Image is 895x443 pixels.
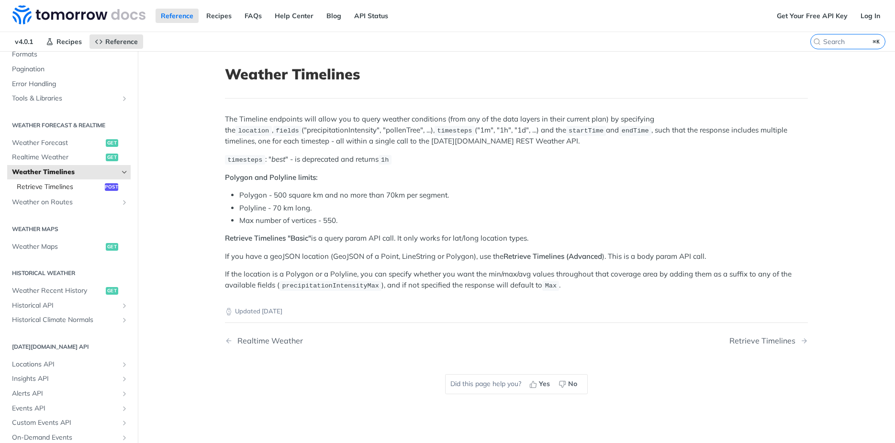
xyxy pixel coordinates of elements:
button: Yes [526,377,555,391]
a: Historical Climate NormalsShow subpages for Historical Climate Normals [7,313,131,327]
span: 1h [381,156,389,164]
span: Yes [539,379,550,389]
div: Realtime Weather [233,336,303,345]
button: Show subpages for On-Demand Events [121,434,128,442]
a: Weather Mapsget [7,240,131,254]
span: Retrieve Timelines [17,182,102,192]
h2: Weather Maps [7,225,131,233]
span: On-Demand Events [12,433,118,443]
a: Events APIShow subpages for Events API [7,401,131,416]
em: best [271,155,285,164]
a: Retrieve Timelinespost [12,180,131,194]
nav: Pagination Controls [225,327,808,355]
span: Recipes [56,37,82,46]
button: Show subpages for Alerts API [121,390,128,398]
button: Show subpages for Custom Events API [121,419,128,427]
p: If the location is a Polygon or a Polyline, you can specify whether you want the min/max/avg valu... [225,269,808,291]
a: Next Page: Retrieve Timelines [729,336,808,345]
a: Recipes [201,9,237,23]
span: startTime [569,127,604,134]
a: Help Center [269,9,319,23]
img: Tomorrow.io Weather API Docs [12,5,145,24]
a: Weather Forecastget [7,136,131,150]
button: Show subpages for Historical Climate Normals [121,316,128,324]
span: post [105,183,118,191]
span: Realtime Weather [12,153,103,162]
span: Weather on Routes [12,198,118,207]
a: Weather on RoutesShow subpages for Weather on Routes [7,195,131,210]
svg: Search [813,38,821,45]
a: Weather Recent Historyget [7,284,131,298]
p: Updated [DATE] [225,307,808,316]
span: get [106,243,118,251]
a: Log In [855,9,885,23]
span: timesteps [437,127,472,134]
a: Insights APIShow subpages for Insights API [7,372,131,386]
span: fields [276,127,299,134]
li: Polygon - 500 square km and no more than 70km per segment. [239,190,808,201]
span: Custom Events API [12,418,118,428]
a: Reference [89,34,143,49]
button: Show subpages for Insights API [121,375,128,383]
a: Locations APIShow subpages for Locations API [7,357,131,372]
button: Show subpages for Events API [121,405,128,412]
div: Retrieve Timelines [729,336,800,345]
button: Hide subpages for Weather Timelines [121,168,128,176]
a: Reference [156,9,199,23]
p: If you have a geoJSON location (GeoJSON of a Point, LineString or Polygon), use the ). This is a ... [225,251,808,262]
p: : " " - is deprecated and returns [225,154,808,165]
span: Pagination [12,65,128,74]
span: Weather Forecast [12,138,103,148]
span: get [106,287,118,295]
span: Max [545,282,557,289]
a: Get Your Free API Key [772,9,853,23]
span: get [106,139,118,147]
span: Historical Climate Normals [12,315,118,325]
a: Blog [321,9,347,23]
a: Historical APIShow subpages for Historical API [7,299,131,313]
span: Weather Maps [12,242,103,252]
p: The Timeline endpoints will allow you to query weather conditions (from any of the data layers in... [225,114,808,146]
span: Reference [105,37,138,46]
a: Custom Events APIShow subpages for Custom Events API [7,416,131,430]
a: Tools & LibrariesShow subpages for Tools & Libraries [7,91,131,106]
span: v4.0.1 [10,34,38,49]
a: Realtime Weatherget [7,150,131,165]
span: No [568,379,577,389]
a: API Status [349,9,393,23]
span: Weather Timelines [12,167,118,177]
span: get [106,154,118,161]
span: Error Handling [12,79,128,89]
h2: Historical Weather [7,269,131,277]
strong: Polygon and Polyline limits: [225,173,318,182]
p: is a query param API call. It only works for lat/long location types. [225,233,808,244]
kbd: ⌘K [871,37,883,46]
h1: Weather Timelines [225,66,808,83]
a: Previous Page: Realtime Weather [225,336,475,345]
strong: Retrieve Timelines (Advanced [503,252,602,261]
span: Weather Recent History [12,286,103,296]
span: Historical API [12,301,118,310]
span: Alerts API [12,389,118,399]
a: Error Handling [7,77,131,91]
span: Tools & Libraries [12,94,118,103]
button: Show subpages for Weather on Routes [121,199,128,206]
span: endTime [622,127,649,134]
a: Formats [7,47,131,62]
a: Alerts APIShow subpages for Alerts API [7,387,131,401]
button: Show subpages for Tools & Libraries [121,95,128,102]
li: Polyline - 70 km long. [239,203,808,214]
button: No [555,377,582,391]
div: Did this page help you? [445,374,588,394]
span: Insights API [12,374,118,384]
span: Locations API [12,360,118,369]
h2: Weather Forecast & realtime [7,121,131,130]
h2: [DATE][DOMAIN_NAME] API [7,343,131,351]
a: Pagination [7,62,131,77]
span: Events API [12,404,118,413]
span: precipitationIntensityMax [282,282,379,289]
strong: Retrieve Timelines "Basic" [225,233,311,243]
a: Recipes [41,34,87,49]
span: timesteps [227,156,262,164]
a: Weather TimelinesHide subpages for Weather Timelines [7,165,131,179]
